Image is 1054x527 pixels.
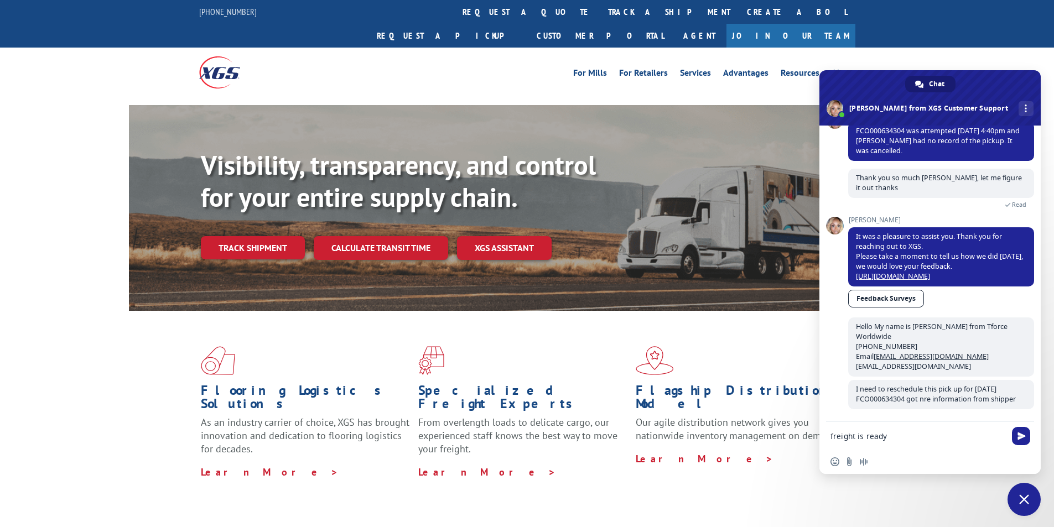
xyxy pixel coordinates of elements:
h1: Flooring Logistics Solutions [201,384,410,416]
a: Advantages [723,69,769,81]
div: Chat [905,76,956,92]
span: [PERSON_NAME] [848,216,1034,224]
span: As an industry carrier of choice, XGS has brought innovation and dedication to flooring logistics... [201,416,409,455]
textarea: Compose your message... [830,431,1005,441]
b: Visibility, transparency, and control for your entire supply chain. [201,148,596,214]
a: XGS ASSISTANT [457,236,552,260]
a: Feedback Surveys [848,290,924,307]
img: xgs-icon-flagship-distribution-model-red [636,346,674,375]
span: Thank you so much [PERSON_NAME], let me figure it out thanks [856,173,1022,192]
span: Read [1012,201,1026,208]
a: Agent [672,24,726,48]
img: xgs-icon-total-supply-chain-intelligence-red [201,346,235,375]
span: Hello My name is [PERSON_NAME] from Tforce Worldwide [PHONE_NUMBER] Email [EMAIL_ADDRESS][DOMAIN_... [856,322,1008,371]
span: Send [1012,427,1030,445]
a: Resources [781,69,819,81]
a: [PHONE_NUMBER] [199,6,257,17]
span: Chat [929,76,944,92]
div: More channels [1019,101,1034,116]
h1: Flagship Distribution Model [636,384,845,416]
span: Our agile distribution network gives you nationwide inventory management on demand. [636,416,839,442]
a: Track shipment [201,236,305,259]
span: Insert an emoji [830,457,839,466]
img: xgs-icon-focused-on-flooring-red [418,346,444,375]
a: [EMAIL_ADDRESS][DOMAIN_NAME] [874,352,989,361]
a: For Mills [573,69,607,81]
a: Learn More > [201,466,339,478]
a: Request a pickup [368,24,528,48]
a: [URL][DOMAIN_NAME] [856,272,930,281]
a: For Retailers [619,69,668,81]
div: Close chat [1008,483,1041,516]
span: Audio message [859,457,868,466]
span: Send a file [845,457,854,466]
span: It was a pleasure to assist you. Thank you for reaching out to XGS. Please take a moment to tell ... [856,232,1023,281]
a: Calculate transit time [314,236,448,260]
a: Learn More > [418,466,556,478]
span: FCO000634304 was attempted [DATE] 4:40pm and [PERSON_NAME] had no record of the pickup. It was ca... [856,126,1020,155]
a: About [832,69,855,81]
a: Customer Portal [528,24,672,48]
h1: Specialized Freight Experts [418,384,627,416]
p: From overlength loads to delicate cargo, our experienced staff knows the best way to move your fr... [418,416,627,465]
a: Services [680,69,711,81]
span: I need to reschedule this pick up for [DATE] FCO000634304 got nre information from shipper [856,384,1016,404]
a: Learn More > [636,452,773,465]
a: Join Our Team [726,24,855,48]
